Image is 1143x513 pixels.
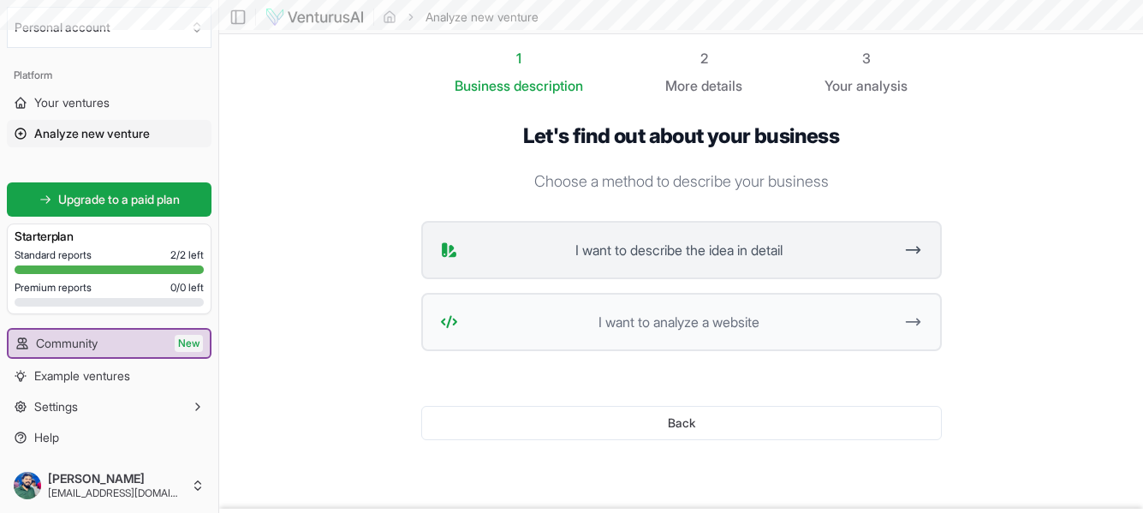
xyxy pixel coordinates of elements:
span: Community [36,335,98,352]
a: Upgrade to a paid plan [7,182,211,217]
span: Your [825,75,853,96]
p: Choose a method to describe your business [421,170,942,194]
button: I want to describe the idea in detail [421,221,942,279]
span: I want to analyze a website [465,312,894,332]
span: Example ventures [34,367,130,385]
button: Back [421,406,942,440]
button: I want to analyze a website [421,293,942,351]
span: Business [455,75,510,96]
div: 2 [665,48,742,69]
a: Help [7,424,211,451]
h1: Let's find out about your business [421,123,942,149]
a: Example ventures [7,362,211,390]
span: Analyze new venture [34,125,150,142]
a: CommunityNew [9,330,210,357]
span: [PERSON_NAME] [48,471,184,486]
span: Premium reports [15,281,92,295]
img: ACg8ocIamhAmRMZ-v9LSJiFomUi3uKU0AbDzXeVfSC1_zyW_PBjI1wAwLg=s96-c [14,472,41,499]
span: Standard reports [15,248,92,262]
span: Help [34,429,59,446]
div: 3 [825,48,908,69]
h3: Starter plan [15,228,204,245]
span: 2 / 2 left [170,248,204,262]
span: details [701,77,742,94]
span: description [514,77,583,94]
div: Platform [7,62,211,89]
span: More [665,75,698,96]
span: Your ventures [34,94,110,111]
a: Your ventures [7,89,211,116]
button: Settings [7,393,211,421]
div: 1 [455,48,583,69]
span: I want to describe the idea in detail [465,240,894,260]
span: Settings [34,398,78,415]
span: New [175,335,203,352]
span: 0 / 0 left [170,281,204,295]
span: Upgrade to a paid plan [58,191,180,208]
span: analysis [856,77,908,94]
a: Analyze new venture [7,120,211,147]
button: [PERSON_NAME][EMAIL_ADDRESS][DOMAIN_NAME] [7,465,211,506]
span: [EMAIL_ADDRESS][DOMAIN_NAME] [48,486,184,500]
